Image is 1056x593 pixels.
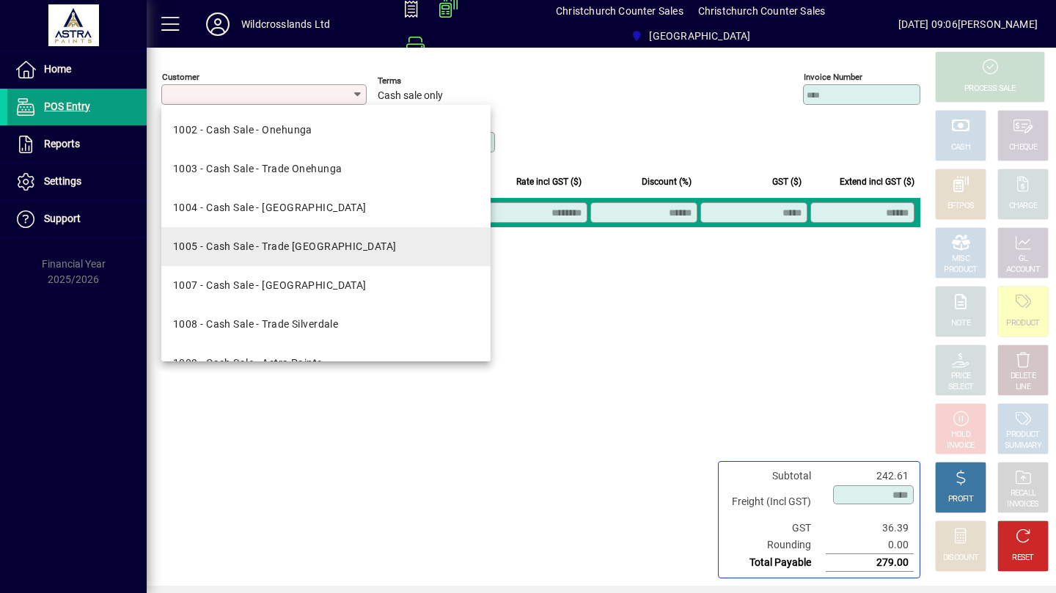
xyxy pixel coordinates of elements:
div: CASH [951,142,970,153]
div: Wildcrosslands Ltd [241,12,330,36]
span: [DATE] 09:06 [898,12,958,36]
mat-label: Invoice number [804,72,862,82]
span: Support [44,213,81,224]
mat-option: 1007 - Cash Sale - Silverdale [161,266,491,305]
td: GST [725,520,826,537]
div: LINE [1016,382,1030,393]
div: NOTE [951,318,970,329]
span: Reports [44,138,80,150]
button: Profile [194,11,241,37]
mat-label: Customer [162,72,199,82]
span: Christchurch [625,23,756,49]
span: [GEOGRAPHIC_DATA] [649,24,750,48]
a: Reports [7,126,147,163]
div: 1003 - Cash Sale - Trade Onehunga [173,161,342,177]
div: DISCOUNT [943,553,978,564]
div: GL [1019,254,1028,265]
span: POS Entry [44,100,90,112]
div: PRODUCT [944,265,977,276]
div: MISC [952,254,969,265]
span: Home [44,63,71,75]
div: DELETE [1011,371,1035,382]
span: Rate incl GST ($) [516,174,582,190]
span: Extend incl GST ($) [840,174,914,190]
div: 1008 - Cash Sale - Trade Silverdale [173,317,338,332]
div: PROCESS SALE [964,84,1016,95]
mat-option: 1002 - Cash Sale - Onehunga [161,111,491,150]
div: RESET [1012,553,1034,564]
div: 1007 - Cash Sale - [GEOGRAPHIC_DATA] [173,278,367,293]
mat-option: 1009 - Cash Sale - Astra Paints [161,344,491,383]
div: PROFIT [948,494,973,505]
td: Total Payable [725,554,826,572]
div: INVOICE [947,441,974,452]
td: 0.00 [826,537,914,554]
div: 1002 - Cash Sale - Onehunga [173,122,312,138]
div: SELECT [948,382,974,393]
span: Discount (%) [642,174,692,190]
mat-option: 1004 - Cash Sale - Christchurch [161,188,491,227]
span: Settings [44,175,81,187]
a: Home [7,51,147,88]
div: [PERSON_NAME] [958,12,1038,36]
span: Cash sale only [378,90,443,102]
span: Terms [378,76,466,86]
div: 1009 - Cash Sale - Astra Paints [173,356,323,371]
div: PRICE [951,371,971,382]
td: Rounding [725,537,826,554]
td: 242.61 [826,468,914,485]
td: 279.00 [826,554,914,572]
div: SUMMARY [1005,441,1041,452]
mat-option: 1003 - Cash Sale - Trade Onehunga [161,150,491,188]
div: 1005 - Cash Sale - Trade [GEOGRAPHIC_DATA] [173,239,396,254]
div: RECALL [1011,488,1036,499]
a: Support [7,201,147,237]
div: 1004 - Cash Sale - [GEOGRAPHIC_DATA] [173,200,367,216]
div: PRODUCT [1006,318,1039,329]
td: Subtotal [725,468,826,485]
mat-option: 1005 - Cash Sale - Trade Christchurch [161,227,491,266]
span: GST ($) [772,174,802,190]
div: INVOICES [1007,499,1038,510]
div: CHEQUE [1009,142,1037,153]
div: CHARGE [1009,201,1038,212]
a: Settings [7,163,147,200]
td: 36.39 [826,520,914,537]
div: ACCOUNT [1006,265,1040,276]
div: HOLD [951,430,970,441]
td: Freight (Incl GST) [725,485,826,520]
div: EFTPOS [947,201,975,212]
div: PRODUCT [1006,430,1039,441]
mat-option: 1008 - Cash Sale - Trade Silverdale [161,305,491,344]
